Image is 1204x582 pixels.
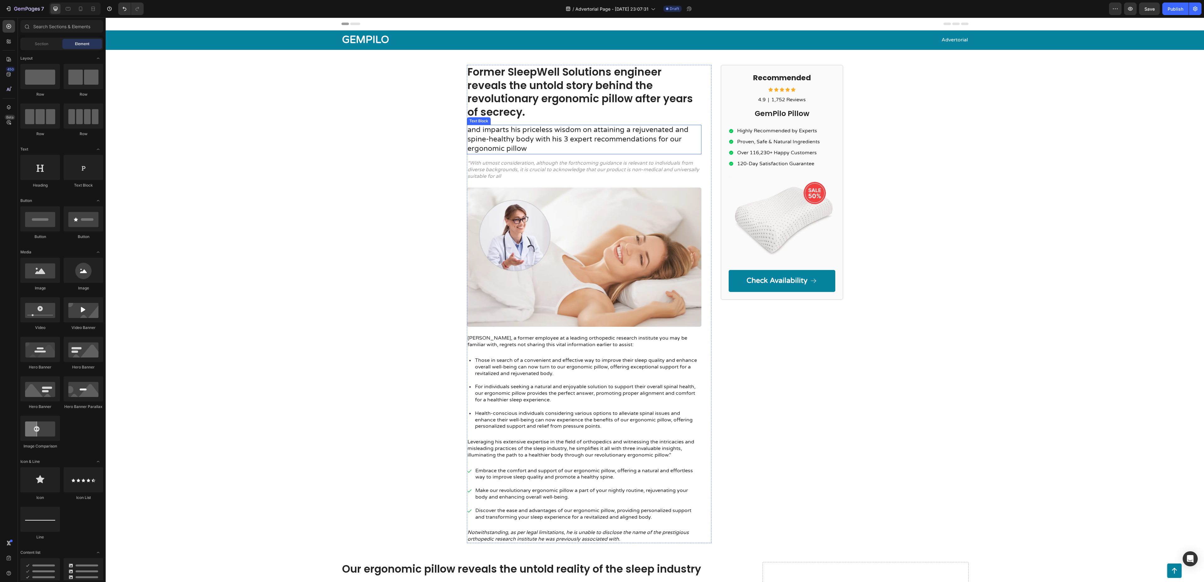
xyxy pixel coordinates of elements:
[369,366,595,385] p: For individuals seeking a natural and enjoyable solution to support their overall spinal health, ...
[20,404,60,410] div: Hero Banner
[1139,3,1160,15] button: Save
[20,534,60,540] div: Line
[631,143,714,150] p: 120-Day Satisfaction Guarantee
[362,108,595,136] p: and imparts his priceless wisdom on attaining a rejuvenated and spine-healthy body with his 3 exp...
[3,3,47,15] button: 7
[64,495,103,500] div: Icon List
[64,325,103,331] div: Video Banner
[361,170,596,309] img: gempages_432750572815254551-bb5678ba-e2db-400f-adbe-f528ad76758d.webp
[362,512,595,525] p: Notwithstanding, as per legal limitations, he is unable to disclose the name of the prestigious o...
[20,234,60,240] div: Button
[118,3,144,15] div: Undo/Redo
[662,79,663,86] p: |
[575,6,648,12] span: Advertorial Page - [DATE] 23:07:31
[370,470,595,483] p: Make our revolutionary ergonomic pillow a part of your nightly routine, rejuvenating your body an...
[20,285,60,291] div: Image
[64,92,103,97] div: Row
[362,317,595,331] p: [PERSON_NAME], a former employee at a leading orthopedic research institute you may be familiar w...
[236,544,637,559] h2: Our ergonomic pillow reveals the untold reality of the sleep industry
[20,495,60,500] div: Icon
[362,421,595,441] p: Leveraging his extensive expertise in the field of orthopedics and witnessing the intricacies and...
[20,183,60,188] div: Heading
[361,47,596,103] h1: Former SleepWell Solutions engineer reveals the untold story behind the revolutionary ergonomic p...
[631,110,714,117] p: Highly Recommended by Experts
[64,131,103,137] div: Row
[20,92,60,97] div: Row
[93,457,103,467] span: Toggle open
[20,459,40,464] span: Icon & Line
[370,490,595,503] p: Discover the ease and advantages of our ergonomic pillow, providing personalized support and tran...
[369,340,595,359] p: Those in search of a convenient and effective way to improve their sleep quality and enhance over...
[20,56,33,61] span: Layout
[670,6,679,12] span: Draft
[75,41,89,47] span: Element
[623,252,730,274] a: Check Availability
[1183,551,1198,566] div: Open Intercom Messenger
[370,450,595,463] p: Embrace the comfort and support of our ergonomic pillow, offering a natural and effortless way to...
[623,158,730,245] img: gempages_432750572815254551-2cd0dd65-f27b-41c6-94d0-a12992190d61.webp
[5,115,15,120] div: Beta
[631,132,714,139] p: Over 116,230+ Happy Customers
[573,6,574,12] span: /
[64,285,103,291] div: Image
[20,198,32,204] span: Button
[20,325,60,331] div: Video
[623,55,730,66] h2: Recommended
[64,183,103,188] div: Text Block
[20,443,60,449] div: Image Comparison
[362,101,384,106] div: Text Block
[64,234,103,240] div: Button
[93,53,103,63] span: Toggle open
[362,142,595,162] p: *With utmost consideration, although the forthcoming guidance is relevant to individuals from div...
[641,259,702,268] p: Check Availability
[666,79,700,86] p: 1,752 Reviews
[93,196,103,206] span: Toggle open
[106,18,1204,582] iframe: Design area
[93,548,103,558] span: Toggle open
[623,91,730,102] h2: GemPilo Pillow
[35,41,48,47] span: Section
[20,249,31,255] span: Media
[1162,3,1189,15] button: Publish
[64,364,103,370] div: Hero Banner
[64,404,103,410] div: Hero Banner Parallax
[369,393,595,412] p: Health-conscious individuals considering various options to alleviate spinal issues and enhance t...
[631,121,714,128] p: Proven, Safe & Natural Ingredients
[6,67,15,72] div: 450
[551,19,862,26] p: Advertorial
[1144,6,1155,12] span: Save
[20,131,60,137] div: Row
[20,550,40,555] span: Content list
[1168,6,1183,12] div: Publish
[93,247,103,257] span: Toggle open
[20,146,28,152] span: Text
[93,144,103,154] span: Toggle open
[652,79,660,86] p: 4.9
[20,20,103,33] input: Search Sections & Elements
[20,364,60,370] div: Hero Banner
[41,5,44,13] p: 7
